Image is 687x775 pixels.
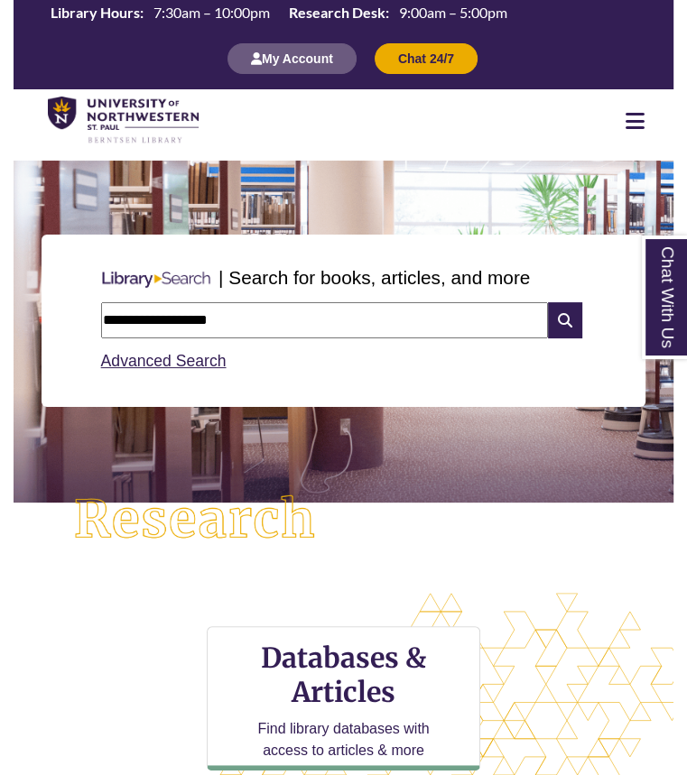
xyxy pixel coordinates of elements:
h3: Databases & Articles [222,641,466,709]
p: | Search for books, articles, and more [218,263,530,291]
th: Library Hours: [43,3,146,23]
i: Search [548,302,582,338]
span: 9:00am – 5:00pm [399,4,507,21]
a: Advanced Search [101,352,227,370]
img: Research [47,468,344,571]
p: Find library databases with access to articles & more [246,718,441,761]
a: Chat 24/7 [375,51,478,66]
button: My Account [227,43,357,74]
img: UNWSP Library Logo [48,97,199,144]
span: 7:30am – 10:00pm [153,4,270,21]
table: Hours Today [43,3,515,23]
a: My Account [227,51,357,66]
img: Libary Search [94,264,218,295]
th: Research Desk: [282,3,392,23]
button: Chat 24/7 [375,43,478,74]
a: Hours Today [43,3,515,24]
a: Databases & Articles Find library databases with access to articles & more [207,626,481,770]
